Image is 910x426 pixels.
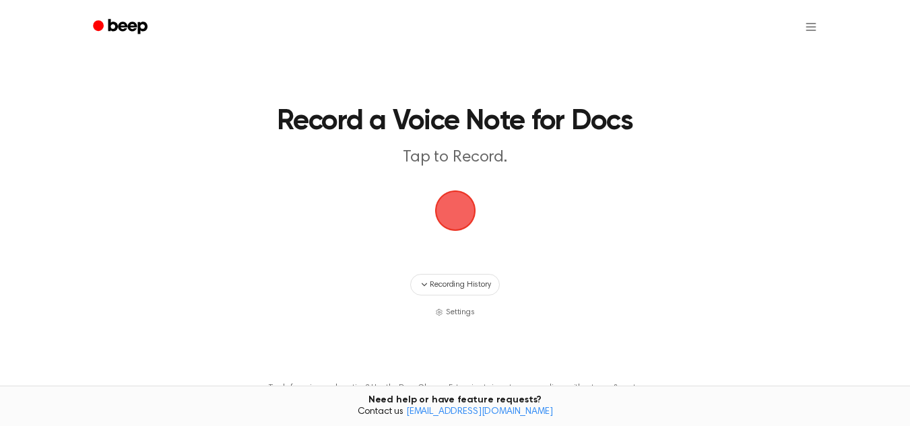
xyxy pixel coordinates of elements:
span: Settings [446,306,475,318]
button: Settings [435,306,475,318]
span: Contact us [8,406,902,419]
button: Recording History [410,274,499,295]
span: Recording History [430,279,490,291]
img: Beep Logo [435,190,476,231]
p: Tired of copying and pasting? Use the Docs Chrome Extension to insert your recordings without cop... [269,383,642,393]
button: Open menu [795,11,827,43]
a: [EMAIL_ADDRESS][DOMAIN_NAME] [406,407,553,417]
p: Tap to Record. [197,147,714,169]
h1: Record a Voice Note for Docs [145,108,765,136]
a: Beep [84,14,160,40]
